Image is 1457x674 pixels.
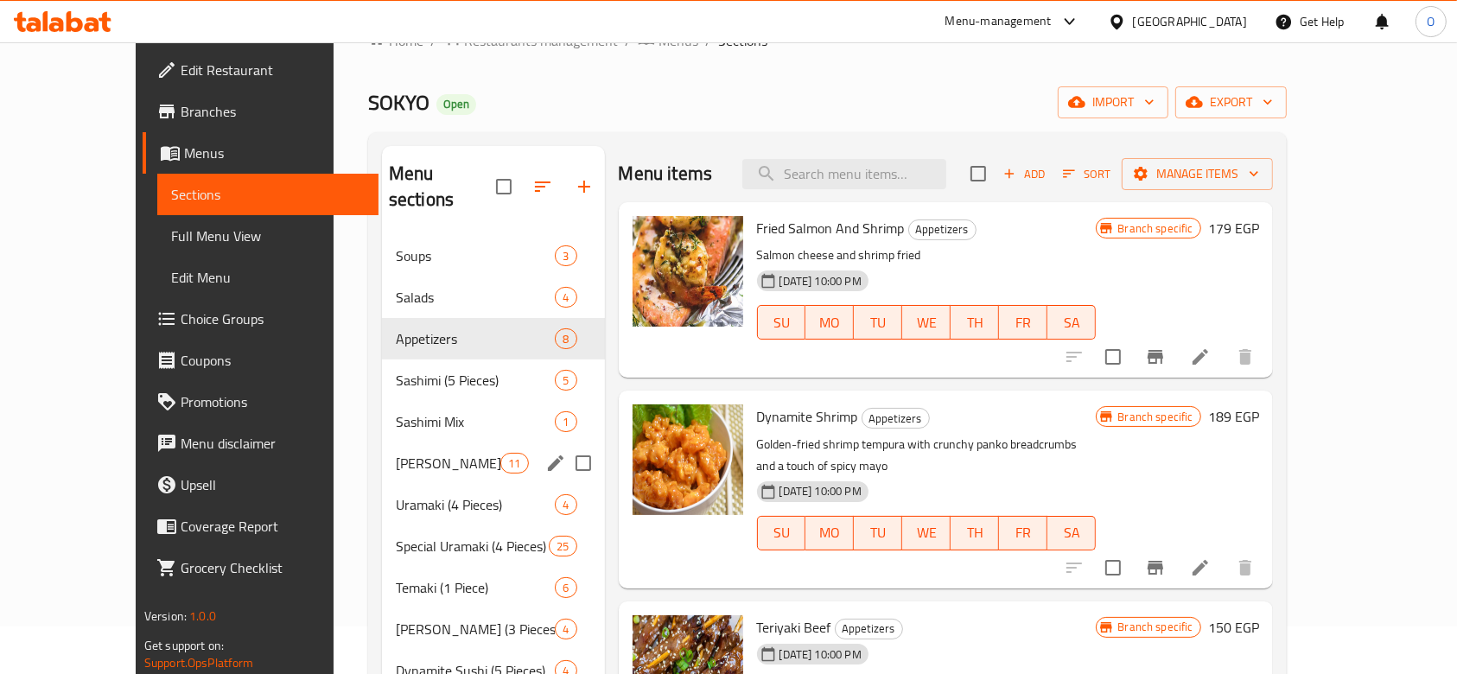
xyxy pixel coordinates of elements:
div: [PERSON_NAME] (1 Piece)11edit [382,442,605,484]
a: Coupons [143,340,379,381]
span: Sort sections [522,166,563,207]
a: Sections [157,174,379,215]
span: Version: [144,605,187,627]
div: items [555,577,576,598]
span: Get support on: [144,634,224,657]
span: Branch specific [1110,619,1199,635]
div: Salads4 [382,277,605,318]
span: Edit Restaurant [181,60,366,80]
span: Manage items [1136,163,1259,185]
span: Sections [171,184,366,205]
button: import [1058,86,1168,118]
button: WE [902,516,951,550]
a: Home [368,30,423,51]
a: Menu disclaimer [143,423,379,464]
div: [PERSON_NAME] (3 Pieces)4 [382,608,605,650]
button: TU [854,305,902,340]
span: Appetizers [836,619,902,639]
span: Upsell [181,474,366,495]
button: Branch-specific-item [1135,547,1176,588]
span: TH [958,310,992,335]
span: Soups [396,245,556,266]
button: FR [999,516,1047,550]
span: Open [436,97,476,111]
span: Add [1001,164,1047,184]
button: delete [1225,547,1266,588]
span: SU [765,310,799,335]
span: Sort [1063,164,1110,184]
span: Grocery Checklist [181,557,366,578]
button: delete [1225,336,1266,378]
button: MO [805,305,854,340]
button: MO [805,516,854,550]
span: Sections [718,30,767,51]
span: Sashimi Mix [396,411,556,432]
div: Menu-management [945,11,1052,32]
button: TH [951,305,999,340]
span: Full Menu View [171,226,366,246]
li: / [430,30,436,51]
a: Edit Restaurant [143,49,379,91]
a: Grocery Checklist [143,547,379,588]
span: 1.0.0 [190,605,217,627]
div: Sashimi Mix1 [382,401,605,442]
span: TU [861,520,895,545]
div: [GEOGRAPHIC_DATA] [1133,12,1247,31]
span: SU [765,520,799,545]
a: Menus [143,132,379,174]
div: Uramaki (4 Pieces) [396,494,556,515]
a: Menus [638,29,698,52]
a: Upsell [143,464,379,505]
span: Appetizers [862,409,929,429]
span: Choice Groups [181,308,366,329]
div: Appetizers8 [382,318,605,359]
button: SU [757,305,806,340]
button: export [1175,86,1287,118]
span: MO [812,310,847,335]
span: import [1072,92,1155,113]
a: Branches [143,91,379,132]
div: Appetizers [862,408,930,429]
span: 5 [556,372,576,389]
li: / [625,30,631,51]
div: Appetizers [908,219,977,240]
a: Restaurants management [443,29,618,52]
button: FR [999,305,1047,340]
button: SA [1047,305,1096,340]
h2: Menu items [619,161,713,187]
div: Sashimi (5 Pieces)5 [382,359,605,401]
span: 4 [556,289,576,306]
input: search [742,159,946,189]
span: Coverage Report [181,516,366,537]
span: Sort items [1052,161,1122,188]
span: Sashimi (5 Pieces) [396,370,556,391]
a: Edit menu item [1190,557,1211,578]
span: SA [1054,520,1089,545]
span: 6 [556,580,576,596]
div: items [555,287,576,308]
span: O [1427,12,1435,31]
span: Menus [184,143,366,163]
span: WE [909,520,944,545]
span: [PERSON_NAME] (3 Pieces) [396,619,556,639]
span: 1 [556,414,576,430]
span: 4 [556,621,576,638]
div: items [549,536,576,556]
li: / [705,30,711,51]
span: Branch specific [1110,220,1199,237]
a: Promotions [143,381,379,423]
span: Promotions [181,391,366,412]
div: Soups3 [382,235,605,277]
span: Select to update [1095,339,1131,375]
button: TU [854,516,902,550]
button: TH [951,516,999,550]
button: Add [996,161,1052,188]
span: export [1189,92,1273,113]
button: SU [757,516,806,550]
a: Full Menu View [157,215,379,257]
h6: 150 EGP [1208,615,1259,639]
div: items [555,494,576,515]
span: FR [1006,520,1040,545]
